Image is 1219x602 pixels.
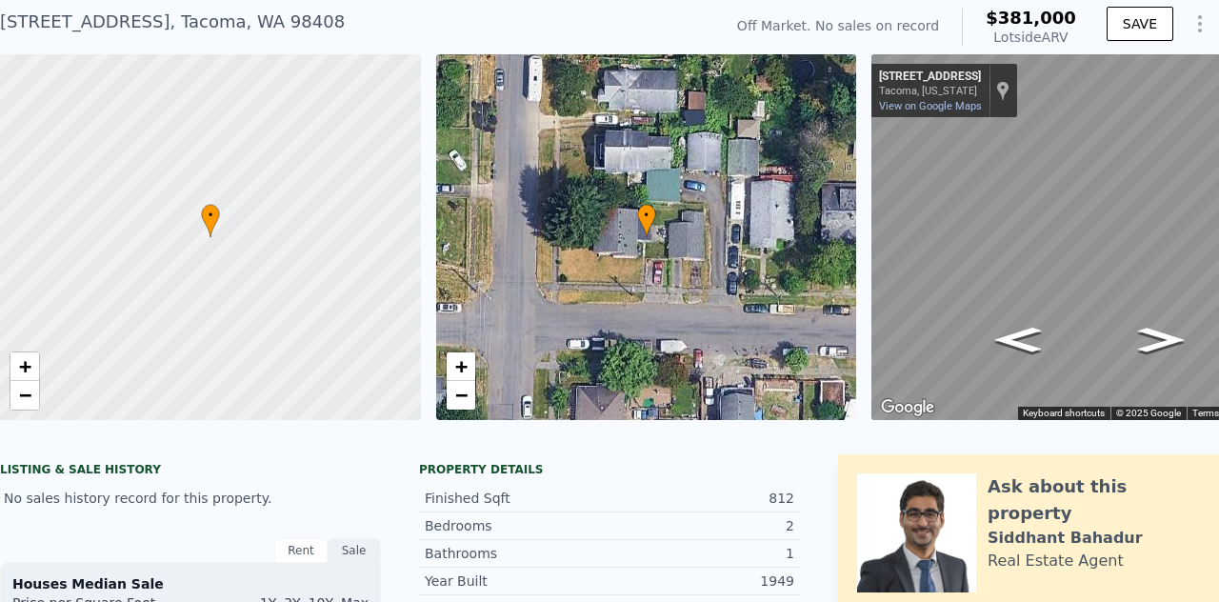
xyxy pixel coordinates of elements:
[19,354,31,378] span: +
[12,574,369,593] div: Houses Median Sale
[447,352,475,381] a: Zoom in
[419,462,800,477] div: Property details
[986,28,1076,47] div: Lotside ARV
[609,572,794,591] div: 1949
[876,395,939,420] img: Google
[1192,408,1219,418] a: Terms (opens in new tab)
[1116,408,1181,418] span: © 2025 Google
[637,204,656,237] div: •
[19,383,31,407] span: −
[274,538,328,563] div: Rent
[454,383,467,407] span: −
[447,381,475,410] a: Zoom out
[10,381,39,410] a: Zoom out
[988,473,1200,527] div: Ask about this property
[1181,5,1219,43] button: Show Options
[1118,322,1204,358] path: Go East, S 53rd St
[425,489,609,508] div: Finished Sqft
[425,516,609,535] div: Bedrooms
[996,80,1009,101] a: Show location on map
[425,572,609,591] div: Year Built
[425,544,609,563] div: Bathrooms
[201,204,220,237] div: •
[986,8,1076,28] span: $381,000
[975,322,1062,358] path: Go West, S 53rd St
[637,207,656,224] span: •
[1023,407,1105,420] button: Keyboard shortcuts
[609,544,794,563] div: 1
[454,354,467,378] span: +
[609,489,794,508] div: 812
[201,207,220,224] span: •
[1107,7,1173,41] button: SAVE
[879,100,982,112] a: View on Google Maps
[876,395,939,420] a: Open this area in Google Maps (opens a new window)
[879,85,981,97] div: Tacoma, [US_STATE]
[328,538,381,563] div: Sale
[988,550,1124,572] div: Real Estate Agent
[609,516,794,535] div: 2
[10,352,39,381] a: Zoom in
[879,70,981,85] div: [STREET_ADDRESS]
[737,16,939,35] div: Off Market. No sales on record
[988,527,1143,550] div: Siddhant Bahadur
